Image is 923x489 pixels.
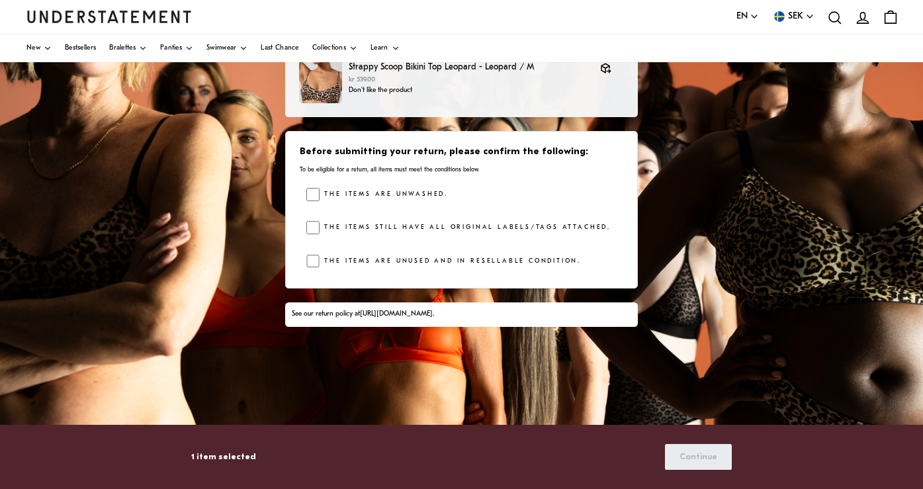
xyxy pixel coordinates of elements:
[349,85,587,96] p: Don't like the product
[320,188,448,201] label: The items are unwashed.
[371,45,388,52] span: Learn
[772,9,814,24] button: SEK
[349,75,587,85] p: kr 539.00
[261,34,298,62] a: Last Chance
[736,9,748,24] span: EN
[300,146,623,159] h3: Before submitting your return, please confirm the following:
[160,34,193,62] a: Panties
[65,34,96,62] a: Bestsellers
[26,45,40,52] span: New
[371,34,400,62] a: Learn
[320,221,611,234] label: The items still have all original labels/tags attached.
[206,34,247,62] a: Swimwear
[320,255,581,268] label: The items are unused and in resellable condition.
[312,45,346,52] span: Collections
[312,34,357,62] a: Collections
[349,60,587,74] p: Strappy Scoop Bikini Top Leopard - Leopard / M
[299,60,342,103] img: LEPS-BRA-110-1.jpg
[109,45,136,52] span: Bralettes
[788,9,803,24] span: SEK
[26,11,192,22] a: Understatement Homepage
[736,9,759,24] button: EN
[65,45,96,52] span: Bestsellers
[109,34,147,62] a: Bralettes
[160,45,182,52] span: Panties
[261,45,298,52] span: Last Chance
[292,309,631,320] div: See our return policy at .
[360,310,433,318] a: [URL][DOMAIN_NAME]
[300,165,623,174] p: To be eligible for a return, all items must meet the conditions below.
[26,34,52,62] a: New
[206,45,236,52] span: Swimwear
